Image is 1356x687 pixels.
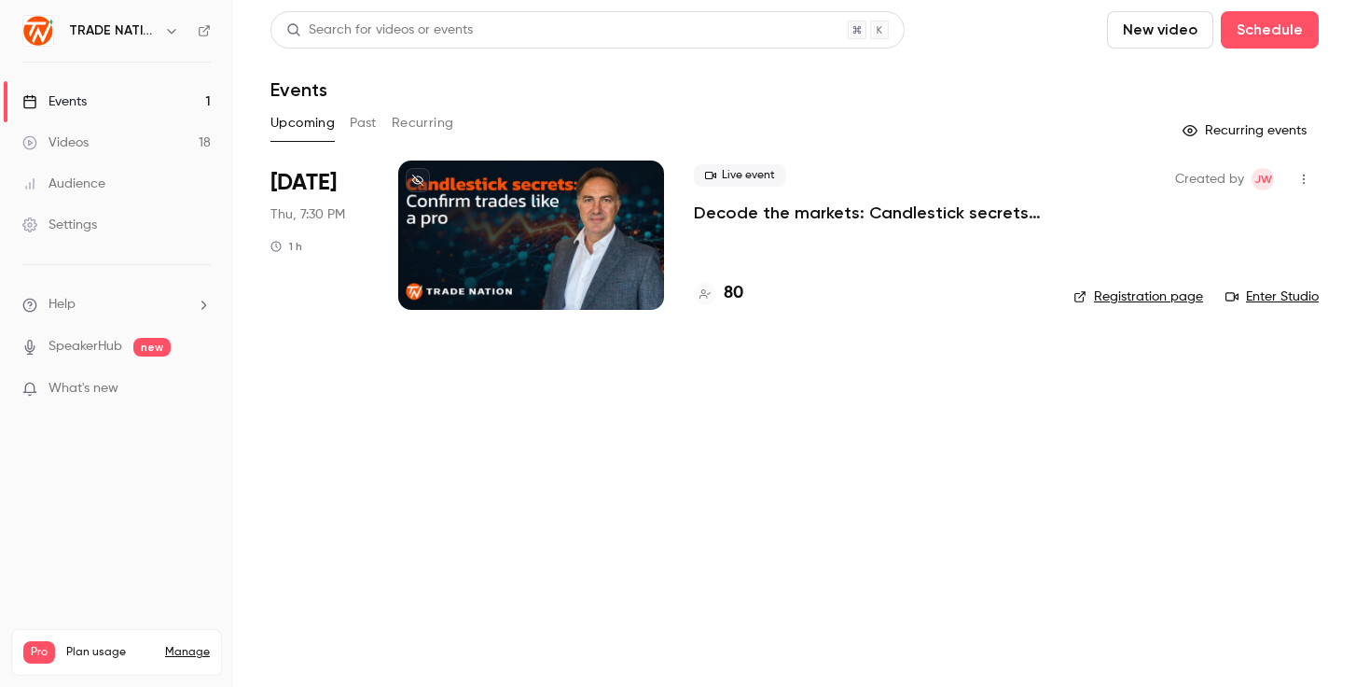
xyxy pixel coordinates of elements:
div: Audience [22,175,105,193]
span: Created by [1175,168,1244,190]
li: help-dropdown-opener [22,295,211,315]
div: Events [22,92,87,111]
span: Plan usage [66,645,154,660]
div: Videos [22,133,89,152]
button: Upcoming [270,108,335,138]
button: Past [350,108,377,138]
a: 80 [694,281,743,306]
span: Jolene Wood [1252,168,1274,190]
a: Enter Studio [1225,287,1319,306]
span: Help [48,295,76,315]
span: JW [1254,168,1272,190]
div: Sep 25 Thu, 7:30 PM (Africa/Johannesburg) [270,161,368,310]
div: Settings [22,216,97,234]
span: Live event [694,164,786,187]
span: What's new [48,379,118,399]
span: Pro [23,641,55,664]
a: Manage [165,645,210,660]
button: New video [1107,11,1213,49]
a: Registration page [1073,287,1203,306]
iframe: Noticeable Trigger [188,381,211,398]
span: [DATE] [270,168,337,198]
h1: Events [270,78,327,101]
span: new [133,338,171,357]
img: TRADE NATION [23,16,53,46]
button: Recurring [392,108,454,138]
h4: 80 [724,281,743,306]
h6: TRADE NATION [69,21,157,40]
a: Decode the markets: Candlestick secrets for smarter trades [694,202,1044,224]
span: Thu, 7:30 PM [270,205,345,224]
button: Recurring events [1174,116,1319,146]
div: 1 h [270,239,302,254]
a: SpeakerHub [48,337,122,357]
div: Search for videos or events [286,21,473,40]
button: Schedule [1221,11,1319,49]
